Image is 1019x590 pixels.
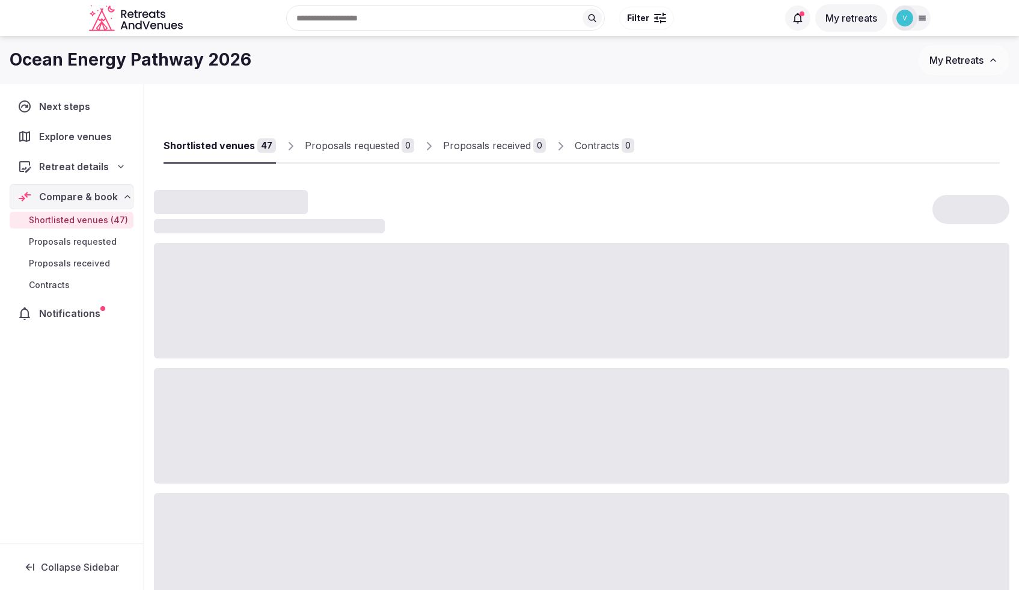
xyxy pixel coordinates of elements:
a: Proposals received [10,255,133,272]
button: My Retreats [918,45,1009,75]
span: Notifications [39,306,105,321]
span: Proposals requested [29,236,117,248]
span: Shortlisted venues (47) [29,214,128,226]
a: Shortlisted venues47 [164,129,276,164]
div: 47 [257,138,276,153]
div: Contracts [575,138,619,153]
button: Collapse Sidebar [10,554,133,580]
a: Contracts0 [575,129,634,164]
button: My retreats [815,4,887,32]
span: My Retreats [929,54,984,66]
img: vivienne [896,10,913,26]
a: Proposals received0 [443,129,546,164]
a: Contracts [10,277,133,293]
div: Shortlisted venues [164,138,255,153]
span: Proposals received [29,257,110,269]
a: My retreats [815,12,887,24]
span: Contracts [29,279,70,291]
button: Filter [619,7,674,29]
div: Proposals received [443,138,531,153]
span: Retreat details [39,159,109,174]
div: 0 [402,138,414,153]
div: 0 [622,138,634,153]
svg: Retreats and Venues company logo [89,5,185,32]
span: Explore venues [39,129,117,144]
div: 0 [533,138,546,153]
span: Next steps [39,99,95,114]
a: Shortlisted venues (47) [10,212,133,229]
a: Proposals requested0 [305,129,414,164]
a: Proposals requested [10,233,133,250]
span: Filter [627,12,649,24]
span: Compare & book [39,189,118,204]
h1: Ocean Energy Pathway 2026 [10,48,251,72]
a: Explore venues [10,124,133,149]
a: Notifications [10,301,133,326]
a: Next steps [10,94,133,119]
div: Proposals requested [305,138,399,153]
a: Visit the homepage [89,5,185,32]
span: Collapse Sidebar [41,561,119,573]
